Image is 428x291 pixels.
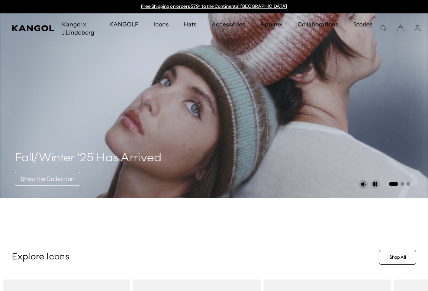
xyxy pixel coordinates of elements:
p: Explore Icons [12,252,376,263]
a: KANGOLF [102,13,146,35]
span: Accessories [212,13,245,35]
a: Shop the Collection [15,172,80,186]
span: KANGOLF [109,13,139,35]
button: Go to slide 3 [406,182,410,186]
div: Announcement [138,4,291,10]
a: Free Shipping on orders $79+ to the Continental [GEOGRAPHIC_DATA] [141,3,287,9]
span: Kangol x J.Lindeberg [62,13,94,43]
a: Kangol x J.Lindeberg [55,13,102,43]
h4: Fall/Winter ‘25 Has Arrived [15,151,162,166]
a: Account [414,25,421,32]
span: Icons [154,13,169,35]
button: Unmute [359,180,368,189]
span: Hats [184,13,197,35]
span: Collaborations [297,13,338,35]
a: Hats [176,13,204,35]
a: Icons [147,13,176,35]
a: Kangol [12,25,55,31]
a: Shop All [379,250,416,265]
div: 1 of 2 [138,4,291,10]
button: Cart [397,25,404,32]
a: Apparel [253,13,290,35]
span: Stories [353,13,373,43]
a: Accessories [204,13,253,35]
slideshow-component: Announcement bar [138,4,291,10]
button: Pause [371,180,380,189]
a: Stories [346,13,380,43]
span: Apparel [260,13,283,35]
ul: Select a slide to show [388,181,410,187]
summary: Search here [380,25,387,32]
a: Collaborations [290,13,345,35]
button: Go to slide 2 [400,182,404,186]
button: Go to slide 1 [389,182,398,186]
